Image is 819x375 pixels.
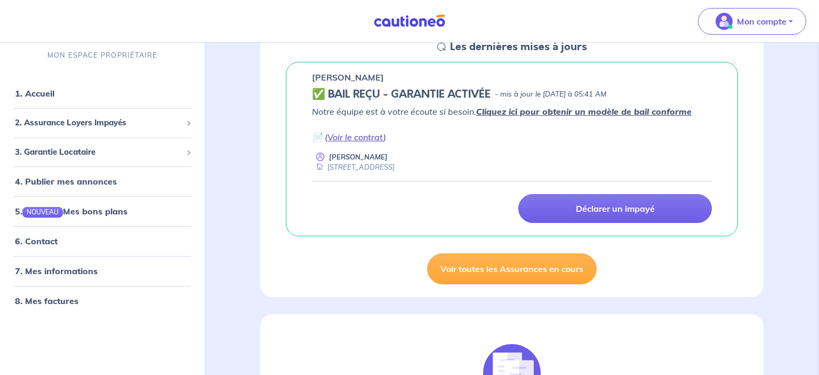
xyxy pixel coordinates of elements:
[15,266,98,277] a: 7. Mes informations
[312,71,384,84] p: [PERSON_NAME]
[4,83,200,104] div: 1. Accueil
[4,142,200,163] div: 3. Garantie Locataire
[15,146,182,158] span: 3. Garantie Locataire
[518,194,712,223] a: Déclarer un impayé
[15,296,78,307] a: 8. Mes factures
[312,162,395,172] div: [STREET_ADDRESS]
[15,88,54,99] a: 1. Accueil
[312,132,386,142] em: 📄 ( )
[370,14,449,28] img: Cautioneo
[737,15,786,28] p: Mon compte
[15,176,117,187] a: 4. Publier mes annonces
[312,106,692,117] em: Notre équipe est à votre écoute si besoin.
[427,253,597,284] a: Voir toutes les Assurances en cours
[4,201,200,222] div: 5.NOUVEAUMes bons plans
[47,50,157,60] p: MON ESPACE PROPRIÉTAIRE
[716,13,733,30] img: illu_account_valid_menu.svg
[450,41,587,53] h5: Les dernières mises à jours
[4,261,200,282] div: 7. Mes informations
[698,8,806,35] button: illu_account_valid_menu.svgMon compte
[576,203,655,214] p: Déclarer un impayé
[15,236,58,247] a: 6. Contact
[4,231,200,252] div: 6. Contact
[327,132,383,142] a: Voir le contrat
[312,88,712,101] div: state: CONTRACT-VALIDATED, Context: IN-LANDLORD,IS-GL-CAUTION-IN-LANDLORD
[15,117,182,129] span: 2. Assurance Loyers Impayés
[4,171,200,192] div: 4. Publier mes annonces
[4,291,200,312] div: 8. Mes factures
[476,106,692,117] a: Cliquez ici pour obtenir un modèle de bail conforme
[15,206,127,217] a: 5.NOUVEAUMes bons plans
[329,152,388,162] p: [PERSON_NAME]
[4,113,200,133] div: 2. Assurance Loyers Impayés
[312,88,491,101] h5: ✅ BAIL REÇU - GARANTIE ACTIVÉE
[495,89,606,100] p: - mis à jour le [DATE] à 05:41 AM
